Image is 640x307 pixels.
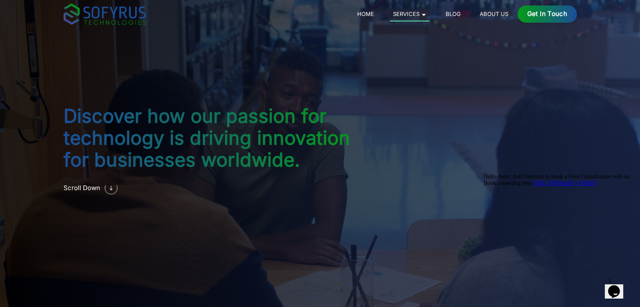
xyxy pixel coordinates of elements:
[605,273,632,299] iframe: chat widget
[442,9,464,19] a: Blog
[354,9,377,19] a: Home
[390,9,430,21] a: Services 🞃
[105,182,117,194] img: mobile software development company
[64,105,363,171] h2: Discover how our passion for technology is driving innovation for businesses worldwide.
[52,10,116,16] a: [URL][DOMAIN_NAME]
[480,170,632,269] iframe: chat widget
[476,9,511,19] a: About Us
[3,3,151,16] span: Hello there, don't hesitate to book a Free Consultation with us. Book a meeting here
[518,5,577,23] a: Get in Touch
[64,3,146,25] img: sofyrus
[64,174,363,202] a: Scroll Down
[3,3,155,17] div: Hello there, don't hesitate to book a Free Consultation with us.Book a meeting here[URL][DOMAIN_N...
